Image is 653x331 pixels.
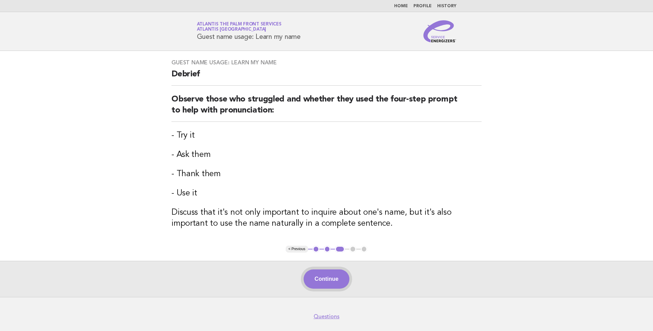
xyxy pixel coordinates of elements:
[171,59,482,66] h3: Guest name usage: Learn my name
[313,246,319,253] button: 1
[286,246,308,253] button: < Previous
[413,4,432,8] a: Profile
[171,188,482,199] h3: - Use it
[335,246,345,253] button: 3
[197,28,266,32] span: Atlantis [GEOGRAPHIC_DATA]
[171,94,482,122] h2: Observe those who struggled and whether they used the four-step prompt to help with pronunciation:
[171,207,482,229] h3: Discuss that it's not only important to inquire about one's name, but it's also important to use ...
[171,130,482,141] h3: - Try it
[197,22,282,32] a: Atlantis The Palm Front ServicesAtlantis [GEOGRAPHIC_DATA]
[197,22,301,40] h1: Guest name usage: Learn my name
[171,149,482,160] h3: - Ask them
[171,169,482,180] h3: - Thank them
[324,246,331,253] button: 2
[423,20,456,42] img: Service Energizers
[171,69,482,86] h2: Debrief
[394,4,408,8] a: Home
[314,313,339,320] a: Questions
[437,4,456,8] a: History
[304,269,349,289] button: Continue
